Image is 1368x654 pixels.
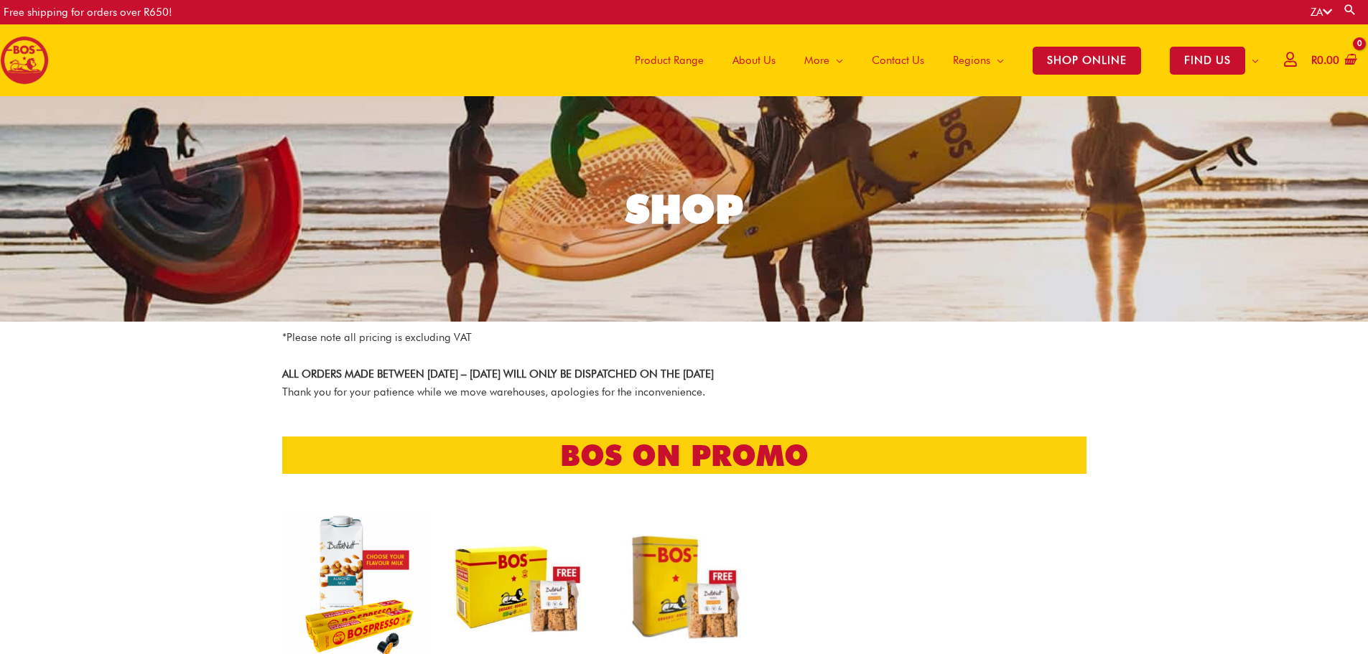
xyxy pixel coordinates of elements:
a: Product Range [620,24,718,96]
span: Product Range [635,39,704,82]
span: Regions [953,39,990,82]
span: FIND US [1170,47,1245,75]
a: View Shopping Cart, empty [1308,45,1357,77]
a: More [790,24,857,96]
a: About Us [718,24,790,96]
p: *Please note all pricing is excluding VAT [282,329,1087,347]
span: SHOP ONLINE [1033,47,1141,75]
span: More [804,39,829,82]
strong: ALL ORDERS MADE BETWEEN [DATE] – [DATE] WILL ONLY BE DISPATCHED ON THE [DATE] [282,368,714,380]
p: Thank you for your patience while we move warehouses, apologies for the inconvenience. [282,365,1087,401]
nav: Site Navigation [610,24,1273,96]
a: Regions [939,24,1018,96]
a: ZA [1311,6,1332,19]
div: SHOP [625,190,743,229]
a: Contact Us [857,24,939,96]
span: Contact Us [872,39,924,82]
span: About Us [732,39,776,82]
a: Search button [1343,3,1357,17]
bdi: 0.00 [1311,54,1339,67]
a: SHOP ONLINE [1018,24,1155,96]
h2: bos on promo [282,436,1087,474]
span: R [1311,54,1317,67]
